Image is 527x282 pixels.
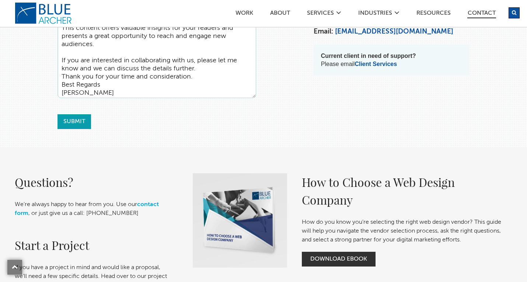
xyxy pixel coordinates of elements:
[15,2,74,24] a: logo
[15,173,171,191] h2: Questions?
[314,28,333,35] strong: Email:
[15,200,171,218] p: We're always happy to hear from you. Use our , or just give us a call: [PHONE_NUMBER]
[335,28,453,35] a: [EMAIL_ADDRESS][DOMAIN_NAME]
[307,10,334,18] a: SERVICES
[416,10,451,18] a: Resources
[302,173,505,209] h2: How to Choose a Web Design Company
[15,236,171,254] h2: Start a Project
[235,10,254,18] a: Work
[302,218,505,244] p: How do you know you’re selecting the right web design vendor? This guide will help you navigate t...
[321,53,416,59] strong: Current client in need of support?
[321,52,462,68] p: Please email
[355,61,397,67] a: Client Services
[302,252,376,267] a: Download Ebook
[270,10,290,18] a: ABOUT
[193,173,287,268] img: How to Choose a Web Design Company
[358,10,392,18] a: Industries
[467,10,496,18] a: Contact
[57,114,91,129] input: Submit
